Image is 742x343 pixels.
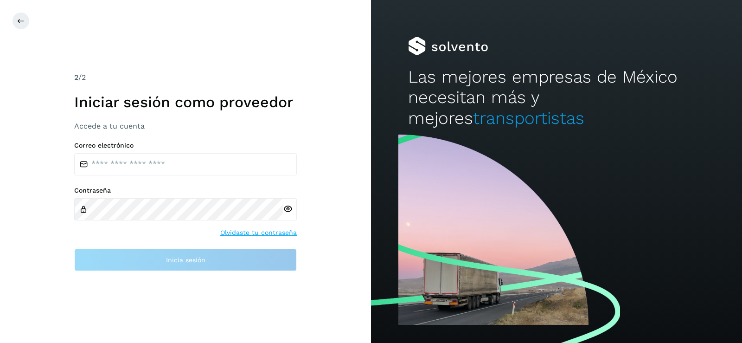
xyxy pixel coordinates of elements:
[74,142,297,149] label: Correo electrónico
[473,108,584,128] span: transportistas
[74,122,297,130] h3: Accede a tu cuenta
[166,257,205,263] span: Inicia sesión
[220,228,297,238] a: Olvidaste tu contraseña
[74,187,297,194] label: Contraseña
[408,67,705,129] h2: Las mejores empresas de México necesitan más y mejores
[74,72,297,83] div: /2
[74,93,297,111] h1: Iniciar sesión como proveedor
[74,249,297,271] button: Inicia sesión
[74,73,78,82] span: 2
